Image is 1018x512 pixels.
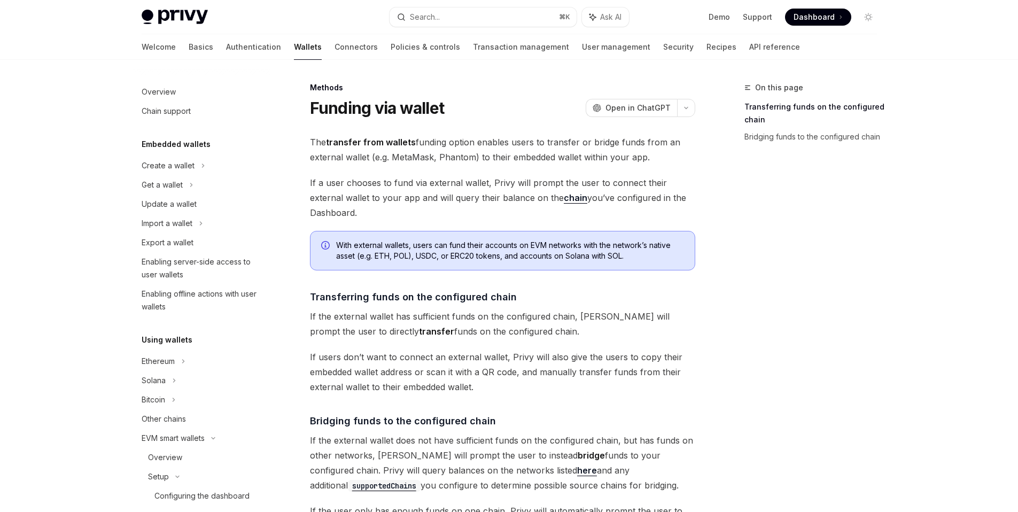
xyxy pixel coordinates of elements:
div: Get a wallet [142,179,183,191]
span: With external wallets, users can fund their accounts on EVM networks with the network’s native as... [336,240,684,261]
span: Open in ChatGPT [605,103,671,113]
div: Export a wallet [142,236,193,249]
div: Search... [410,11,440,24]
strong: transfer [419,326,454,337]
span: If the external wallet does not have sufficient funds on the configured chain, but has funds on o... [310,433,695,493]
span: Transferring funds on the configured chain [310,290,517,304]
a: Demo [709,12,730,22]
div: Solana [142,374,166,387]
div: Other chains [142,413,186,425]
a: Recipes [706,34,736,60]
a: Bridging funds to the configured chain [744,128,885,145]
div: Methods [310,82,695,93]
span: The funding option enables users to transfer or bridge funds from an external wallet (e.g. MetaMa... [310,135,695,165]
button: Search...⌘K [390,7,577,27]
span: On this page [755,81,803,94]
strong: transfer from wallets [326,137,416,148]
button: Open in ChatGPT [586,99,677,117]
div: Setup [148,470,169,483]
a: Transferring funds on the configured chain [744,98,885,128]
span: If users don’t want to connect an external wallet, Privy will also give the users to copy their e... [310,350,695,394]
strong: bridge [578,450,605,461]
a: API reference [749,34,800,60]
div: EVM smart wallets [142,432,205,445]
div: Enabling offline actions with user wallets [142,288,263,313]
a: Configuring the dashboard [133,486,270,506]
div: Overview [148,451,182,464]
span: Dashboard [794,12,835,22]
button: Toggle dark mode [860,9,877,26]
a: Overview [133,448,270,467]
a: Basics [189,34,213,60]
div: Chain support [142,105,191,118]
span: If a user chooses to fund via external wallet, Privy will prompt the user to connect their extern... [310,175,695,220]
a: Overview [133,82,270,102]
span: Ask AI [600,12,621,22]
a: Enabling server-side access to user wallets [133,252,270,284]
svg: Info [321,241,332,252]
div: Configuring the dashboard [154,490,250,502]
a: Support [743,12,772,22]
div: Overview [142,86,176,98]
a: Enabling offline actions with user wallets [133,284,270,316]
h5: Embedded wallets [142,138,211,151]
a: Wallets [294,34,322,60]
span: ⌘ K [559,13,570,21]
div: Enabling server-side access to user wallets [142,255,263,281]
code: supportedChains [348,480,421,492]
a: Transaction management [473,34,569,60]
div: Import a wallet [142,217,192,230]
a: Connectors [335,34,378,60]
a: Chain support [133,102,270,121]
a: Security [663,34,694,60]
span: Bridging funds to the configured chain [310,414,496,428]
a: chain [564,192,587,204]
h1: Funding via wallet [310,98,445,118]
a: Authentication [226,34,281,60]
div: Ethereum [142,355,175,368]
div: Update a wallet [142,198,197,211]
div: Create a wallet [142,159,195,172]
h5: Using wallets [142,333,192,346]
a: User management [582,34,650,60]
a: Policies & controls [391,34,460,60]
a: Export a wallet [133,233,270,252]
a: Update a wallet [133,195,270,214]
a: supportedChains [348,480,421,491]
a: here [577,465,597,476]
a: Other chains [133,409,270,429]
img: light logo [142,10,208,25]
button: Ask AI [582,7,629,27]
a: Dashboard [785,9,851,26]
div: Bitcoin [142,393,165,406]
a: Welcome [142,34,176,60]
span: If the external wallet has sufficient funds on the configured chain, [PERSON_NAME] will prompt th... [310,309,695,339]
